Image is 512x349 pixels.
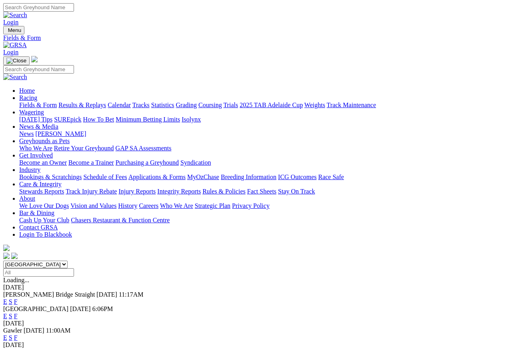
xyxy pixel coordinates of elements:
[68,159,114,166] a: Become a Trainer
[3,74,27,81] img: Search
[19,195,35,202] a: About
[221,174,276,180] a: Breeding Information
[19,94,37,101] a: Racing
[19,159,509,166] div: Get Involved
[3,26,24,34] button: Toggle navigation
[151,102,174,108] a: Statistics
[19,130,509,138] div: News & Media
[19,188,509,195] div: Care & Integrity
[116,116,180,123] a: Minimum Betting Limits
[3,65,74,74] input: Search
[176,102,197,108] a: Grading
[3,3,74,12] input: Search
[92,305,113,312] span: 6:06PM
[3,42,27,49] img: GRSA
[31,56,38,62] img: logo-grsa-white.png
[66,188,117,195] a: Track Injury Rebate
[19,166,40,173] a: Industry
[247,188,276,195] a: Fact Sheets
[3,320,509,327] div: [DATE]
[132,102,150,108] a: Tracks
[14,313,18,319] a: F
[118,188,156,195] a: Injury Reports
[240,102,303,108] a: 2025 TAB Adelaide Cup
[278,174,316,180] a: ICG Outcomes
[19,130,34,137] a: News
[19,109,44,116] a: Wagering
[118,202,137,209] a: History
[58,102,106,108] a: Results & Replays
[195,202,230,209] a: Strategic Plan
[116,159,179,166] a: Purchasing a Greyhound
[3,49,18,56] a: Login
[19,174,82,180] a: Bookings & Scratchings
[3,305,68,312] span: [GEOGRAPHIC_DATA]
[3,245,10,251] img: logo-grsa-white.png
[19,174,509,181] div: Industry
[198,102,222,108] a: Coursing
[3,268,74,277] input: Select date
[19,116,509,123] div: Wagering
[3,334,7,341] a: E
[19,217,69,223] a: Cash Up Your Club
[278,188,315,195] a: Stay On Track
[180,159,211,166] a: Syndication
[70,202,116,209] a: Vision and Values
[96,291,117,298] span: [DATE]
[223,102,238,108] a: Trials
[3,277,29,283] span: Loading...
[116,145,172,152] a: GAP SA Assessments
[19,145,509,152] div: Greyhounds as Pets
[160,202,193,209] a: Who We Are
[83,174,127,180] a: Schedule of Fees
[202,188,246,195] a: Rules & Policies
[19,231,72,238] a: Login To Blackbook
[19,123,58,130] a: News & Media
[3,56,30,65] button: Toggle navigation
[232,202,270,209] a: Privacy Policy
[24,327,44,334] span: [DATE]
[19,202,69,209] a: We Love Our Dogs
[3,284,509,291] div: [DATE]
[3,34,509,42] a: Fields & Form
[3,298,7,305] a: E
[8,27,21,33] span: Menu
[35,130,86,137] a: [PERSON_NAME]
[128,174,186,180] a: Applications & Forms
[54,145,114,152] a: Retire Your Greyhound
[327,102,376,108] a: Track Maintenance
[3,253,10,259] img: facebook.svg
[14,334,18,341] a: F
[19,102,509,109] div: Racing
[19,209,54,216] a: Bar & Dining
[3,12,27,19] img: Search
[19,188,64,195] a: Stewards Reports
[3,341,509,349] div: [DATE]
[6,58,26,64] img: Close
[19,102,57,108] a: Fields & Form
[19,116,52,123] a: [DATE] Tips
[19,181,62,187] a: Care & Integrity
[157,188,201,195] a: Integrity Reports
[71,217,170,223] a: Chasers Restaurant & Function Centre
[19,159,67,166] a: Become an Owner
[9,298,12,305] a: S
[19,138,70,144] a: Greyhounds as Pets
[187,174,219,180] a: MyOzChase
[19,152,53,159] a: Get Involved
[139,202,158,209] a: Careers
[182,116,201,123] a: Isolynx
[11,253,18,259] img: twitter.svg
[14,298,18,305] a: F
[9,334,12,341] a: S
[3,313,7,319] a: E
[108,102,131,108] a: Calendar
[19,145,52,152] a: Who We Are
[119,291,144,298] span: 11:17AM
[70,305,91,312] span: [DATE]
[46,327,71,334] span: 11:00AM
[19,224,58,231] a: Contact GRSA
[304,102,325,108] a: Weights
[54,116,81,123] a: SUREpick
